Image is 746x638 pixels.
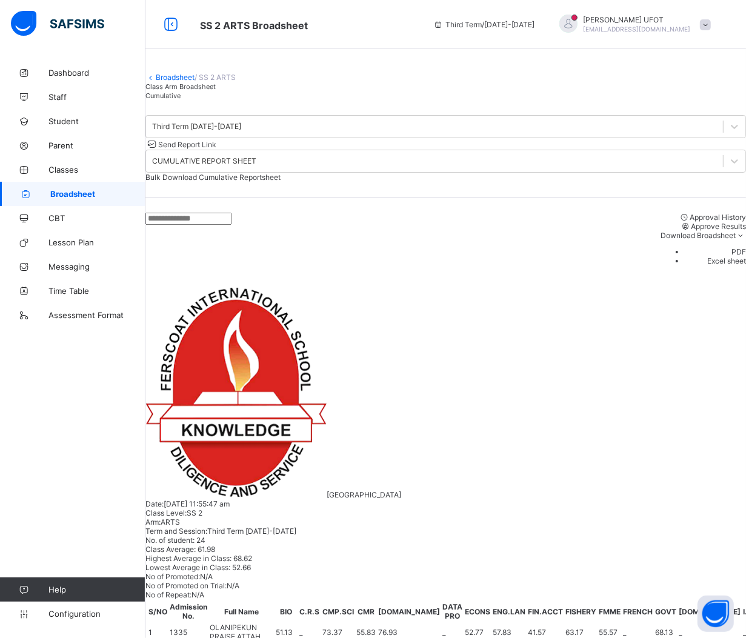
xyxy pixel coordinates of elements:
span: [DATE] 11:55:47 am [164,499,230,508]
span: ARTS [161,517,180,527]
span: [PERSON_NAME] UFOT [584,15,691,24]
span: No of Promoted on Trial: [145,581,227,590]
span: Help [48,585,145,594]
span: [EMAIL_ADDRESS][DOMAIN_NAME] [584,25,691,33]
span: No of Promoted: [145,572,200,581]
li: dropdown-list-item-text-0 [685,247,746,256]
th: [DOMAIN_NAME] [678,602,741,621]
span: Class Arm Broadsheet [200,19,308,32]
span: Download Broadsheet [661,231,736,240]
span: Arm: [145,517,161,527]
th: Full Name [209,602,274,621]
div: GABRIELUFOT [547,15,717,35]
span: Student [48,116,145,126]
span: N/A [200,572,213,581]
span: Date: [145,499,164,508]
span: Class Arm Broadsheet [145,82,216,91]
span: Lesson Plan [48,238,145,247]
button: Open asap [698,596,734,632]
th: CMP.SCI [322,602,355,621]
span: 68.62 [231,554,252,563]
th: CMR [356,602,376,621]
span: Third Term [DATE]-[DATE] [207,527,296,536]
span: Configuration [48,609,145,619]
span: Staff [48,92,145,102]
span: Assessment Format [48,310,145,320]
th: C.R.S [299,602,321,621]
span: N/A [227,581,239,590]
th: [DOMAIN_NAME] [378,602,441,621]
span: [GEOGRAPHIC_DATA] [327,490,401,499]
span: Term and Session: [145,527,207,536]
span: Approval History [690,213,746,222]
span: Send Report Link [158,140,216,149]
span: Bulk Download Cumulative Reportsheet [145,173,281,182]
span: 52.66 [230,563,251,572]
span: Approve Results [691,222,746,231]
span: 61.98 [196,545,215,554]
li: dropdown-list-item-text-1 [685,256,746,265]
img: ferscoat.png [145,288,327,497]
span: Lowest Average in Class: [145,563,230,572]
span: Class Average: [145,545,196,554]
th: ENG.LAN [492,602,526,621]
th: S/NO [148,602,168,621]
span: N/A [191,590,204,599]
span: / SS 2 ARTS [195,73,236,82]
span: CBT [48,213,145,223]
th: FMME [598,602,621,621]
div: CUMULATIVE REPORT SHEET [152,157,256,166]
th: ECONS [464,602,491,621]
span: No. of student: [145,536,195,545]
span: Highest Average in Class: [145,554,231,563]
th: GOVT [654,602,677,621]
th: BIO [275,602,298,621]
div: Third Term [DATE]-[DATE] [152,122,241,131]
span: session/term information [433,20,535,29]
span: 24 [195,536,205,545]
th: Admission No. [169,602,208,621]
span: Class Level: [145,508,187,517]
span: Dashboard [48,68,145,78]
span: SS 2 [187,508,202,517]
a: Broadsheet [156,73,195,82]
th: DATA PRO [442,602,463,621]
span: Parent [48,141,145,150]
span: Time Table [48,286,145,296]
span: No of Repeat: [145,590,191,599]
span: Broadsheet [50,189,145,199]
th: FIN.ACCT [527,602,564,621]
th: FRENCH [622,602,653,621]
span: Messaging [48,262,145,271]
span: Classes [48,165,145,174]
th: FISHERY [565,602,597,621]
img: safsims [11,11,104,36]
span: Cumulative [145,91,181,100]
